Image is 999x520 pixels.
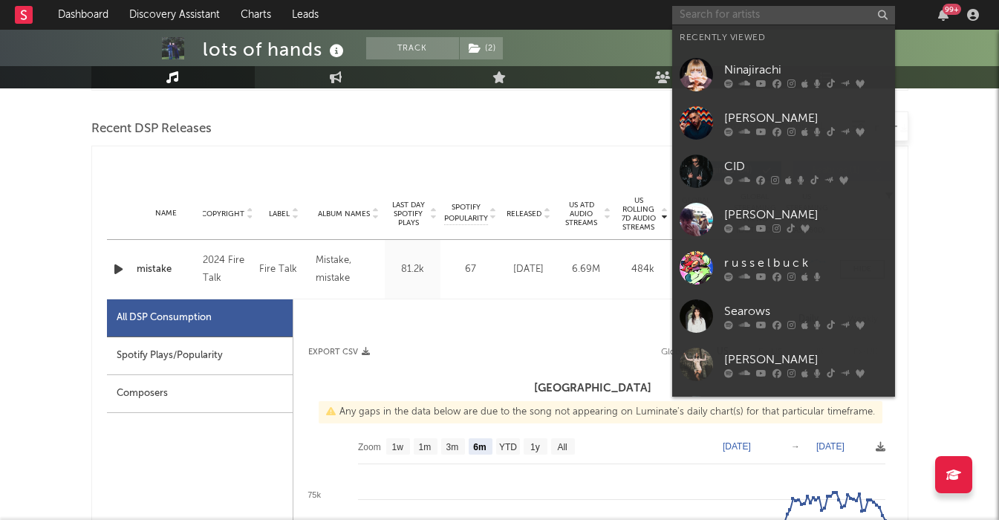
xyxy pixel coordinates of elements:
[661,343,687,361] div: Global
[107,375,293,413] div: Composers
[259,261,308,279] div: Fire Talk
[724,157,888,175] div: CID
[943,4,961,15] div: 99 +
[724,302,888,320] div: Searows
[107,299,293,337] div: All DSP Consumption
[724,351,888,368] div: [PERSON_NAME]
[724,109,888,127] div: [PERSON_NAME]
[316,252,381,287] div: Mistake, mistake
[507,209,541,218] span: Released
[561,201,602,227] span: US ATD Audio Streams
[672,292,895,340] a: Searows
[791,441,800,452] text: →
[446,442,458,452] text: 3m
[723,441,751,452] text: [DATE]
[358,442,381,452] text: Zoom
[724,206,888,224] div: [PERSON_NAME]
[498,442,516,452] text: YTD
[388,201,428,227] span: Last Day Spotify Plays
[269,209,290,218] span: Label
[557,442,567,452] text: All
[203,37,348,62] div: lots of hands
[672,99,895,147] a: [PERSON_NAME]
[504,262,553,277] div: [DATE]
[561,262,611,277] div: 6.69M
[137,262,195,277] a: mistake
[107,337,293,375] div: Spotify Plays/Popularity
[473,442,486,452] text: 6m
[391,442,403,452] text: 1w
[672,244,895,292] a: r u s s e l b u c k
[201,209,244,218] span: Copyright
[318,209,370,218] span: Album Names
[672,147,895,195] a: CID
[137,208,195,219] div: Name
[672,6,895,25] input: Search for artists
[308,348,370,357] button: Export CSV
[724,61,888,79] div: Ninajirachi
[418,442,431,452] text: 1m
[444,262,496,277] div: 67
[459,37,504,59] span: ( 2 )
[816,441,845,452] text: [DATE]
[366,37,459,59] button: Track
[618,262,668,277] div: 484k
[672,389,895,437] a: [PERSON_NAME]
[938,9,948,21] button: 99+
[388,262,437,277] div: 81.2k
[203,252,252,287] div: 2024 Fire Talk
[618,196,659,232] span: US Rolling 7D Audio Streams
[724,254,888,272] div: r u s s e l b u c k
[444,202,488,224] span: Spotify Popularity
[672,195,895,244] a: [PERSON_NAME]
[319,401,882,423] div: Any gaps in the data below are due to the song not appearing on Luminate's daily chart(s) for tha...
[672,51,895,99] a: Ninajirachi
[293,380,893,397] h3: [GEOGRAPHIC_DATA]
[530,442,540,452] text: 1y
[307,490,321,499] text: 75k
[680,29,888,47] div: Recently Viewed
[460,37,503,59] button: (2)
[117,309,212,327] div: All DSP Consumption
[672,340,895,389] a: [PERSON_NAME]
